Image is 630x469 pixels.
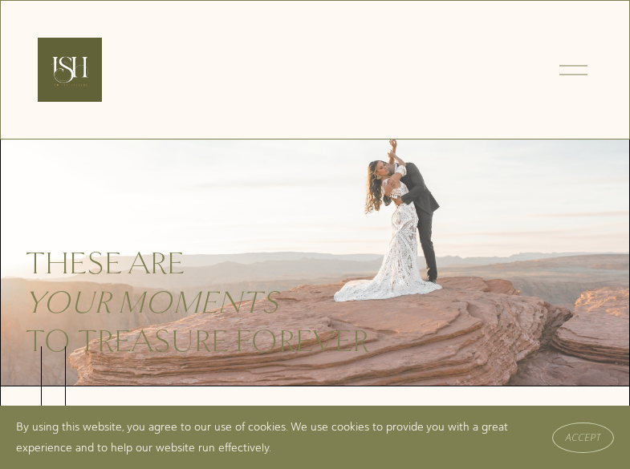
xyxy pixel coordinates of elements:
[38,38,102,102] img: Ish Picturesque
[552,423,614,453] button: Accept
[26,284,278,321] em: your moments
[16,417,536,458] p: By using this website, you agree to our use of cookies. We use cookies to provide you with a grea...
[26,245,369,359] span: These are to treasure forever
[565,432,601,443] span: Accept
